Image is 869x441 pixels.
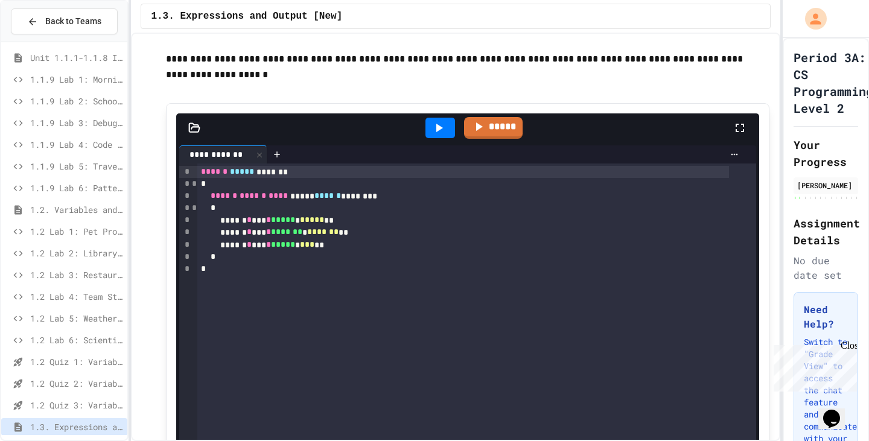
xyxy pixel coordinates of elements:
[5,5,83,77] div: Chat with us now!Close
[769,340,857,392] iframe: chat widget
[30,420,123,433] span: 1.3. Expressions and Output [New]
[30,247,123,259] span: 1.2 Lab 2: Library Card Creator
[45,15,101,28] span: Back to Teams
[30,225,123,238] span: 1.2 Lab 1: Pet Profile Fix
[794,215,858,249] h2: Assignment Details
[30,355,123,368] span: 1.2 Quiz 1: Variables and Data Types
[30,334,123,346] span: 1.2 Lab 6: Scientific Calculator
[11,8,118,34] button: Back to Teams
[792,5,830,33] div: My Account
[30,182,123,194] span: 1.1.9 Lab 6: Pattern Detective
[30,116,123,129] span: 1.1.9 Lab 3: Debug Assembly
[30,399,123,411] span: 1.2 Quiz 3: Variables and Data Types
[30,312,123,325] span: 1.2 Lab 5: Weather Station Debugger
[30,268,123,281] span: 1.2 Lab 3: Restaurant Order System
[151,9,342,24] span: 1.3. Expressions and Output [New]
[30,73,123,86] span: 1.1.9 Lab 1: Morning Routine Fix
[794,253,858,282] div: No due date set
[30,160,123,173] span: 1.1.9 Lab 5: Travel Route Debugger
[794,136,858,170] h2: Your Progress
[818,393,857,429] iframe: chat widget
[30,138,123,151] span: 1.1.9 Lab 4: Code Assembly Challenge
[797,180,855,191] div: [PERSON_NAME]
[804,302,848,331] h3: Need Help?
[30,95,123,107] span: 1.1.9 Lab 2: School Announcements
[30,51,123,64] span: Unit 1.1.1-1.1.8 Introduction to Algorithms, Programming and Compilers
[30,377,123,390] span: 1.2 Quiz 2: Variables and Data Types
[30,203,123,216] span: 1.2. Variables and Data Types
[30,290,123,303] span: 1.2 Lab 4: Team Stats Calculator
